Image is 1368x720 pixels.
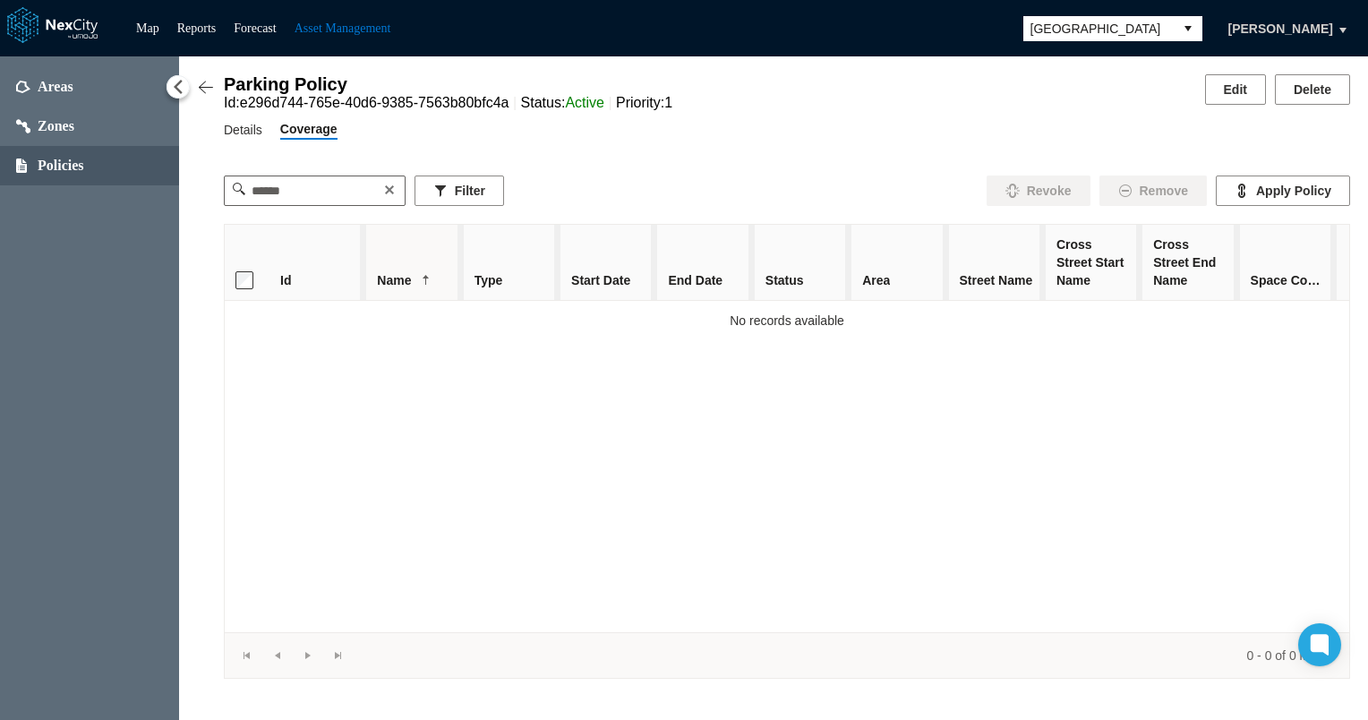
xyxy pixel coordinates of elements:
[1251,271,1326,289] span: Space Count
[616,95,672,110] span: Priority : 1
[225,301,1349,340] td: No records available
[1030,20,1167,38] span: [GEOGRAPHIC_DATA]
[16,159,27,173] img: policies.svg
[1294,81,1331,99] span: Delete
[38,78,73,96] span: Areas
[16,81,30,93] img: areas.svg
[224,95,521,110] span: Id : e296d744-765e-40d6-9385-7563b80bfc4a
[1256,182,1331,200] span: Apply Policy
[960,271,1033,289] span: Street Name
[1205,74,1266,105] button: Edit
[16,119,30,133] img: zones.svg
[521,95,616,110] span: Status :
[1174,16,1202,41] button: select
[38,157,84,175] span: Policies
[366,647,1330,664] div: 0 - 0 of 0 items
[455,182,485,200] span: Filter
[565,95,604,110] span: Active
[1275,74,1350,105] button: Delete
[415,176,504,206] button: Filter
[862,271,890,289] span: Area
[571,271,630,289] span: Start Date
[1056,236,1132,289] span: Cross Street Start Name
[295,21,391,35] a: Asset Management
[1153,236,1228,289] span: Cross Street End Name
[1224,81,1247,99] span: Edit
[224,74,672,95] div: Parking Policy
[38,117,74,135] span: Zones
[280,120,338,138] span: Coverage
[280,271,291,289] span: Id
[1216,176,1350,206] button: Apply Policy
[1228,20,1333,38] span: [PERSON_NAME]
[177,21,217,35] a: Reports
[475,271,503,289] span: Type
[377,271,411,289] span: Name
[1210,13,1352,44] button: [PERSON_NAME]
[234,21,276,35] a: Forecast
[224,120,262,140] span: Details
[668,271,722,289] span: End Date
[136,21,159,35] a: Map
[197,79,215,97] img: Back
[765,271,804,289] span: Status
